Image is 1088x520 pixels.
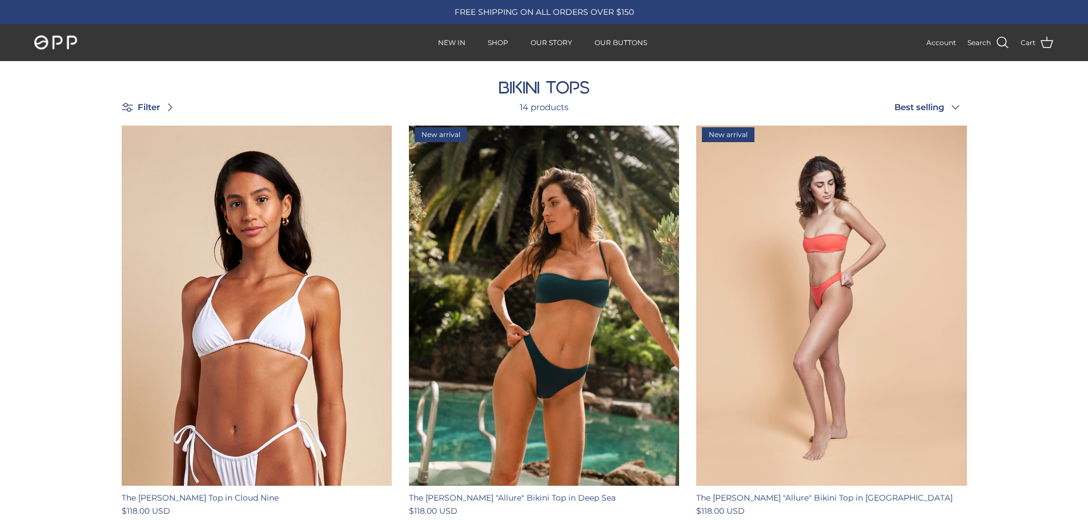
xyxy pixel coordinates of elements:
[122,94,182,120] a: Filter
[370,7,717,17] div: FREE SHIPPING ON ALL ORDERS OVER $150
[967,35,1009,50] a: Search
[122,78,967,97] h1: BIKINI TOPS
[409,505,457,517] span: $118.00 USD
[584,25,657,61] a: OUR BUTTONS
[894,102,944,112] span: Best selling
[122,491,392,504] div: The [PERSON_NAME] Top in Cloud Nine
[520,25,583,61] a: OUR STORY
[894,95,967,120] button: Best selling
[428,25,476,61] a: NEW IN
[696,505,745,517] span: $118.00 USD
[122,491,392,517] a: The [PERSON_NAME] Top in Cloud Nine $118.00 USD
[1021,35,1054,50] a: Cart
[696,491,966,517] a: The [PERSON_NAME] "Allure" Bikini Top in [GEOGRAPHIC_DATA] $118.00 USD
[122,505,170,517] span: $118.00 USD
[409,491,679,504] div: The [PERSON_NAME] "Allure" Bikini Top in Deep Sea
[171,25,915,61] div: Primary
[967,37,991,48] span: Search
[34,35,77,50] img: OPP Swimwear
[409,491,679,517] a: The [PERSON_NAME] "Allure" Bikini Top in Deep Sea $118.00 USD
[477,25,519,61] a: SHOP
[138,100,160,114] span: Filter
[440,100,648,114] div: 14 products
[696,491,966,504] div: The [PERSON_NAME] "Allure" Bikini Top in [GEOGRAPHIC_DATA]
[1021,37,1035,48] span: Cart
[926,37,956,48] a: Account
